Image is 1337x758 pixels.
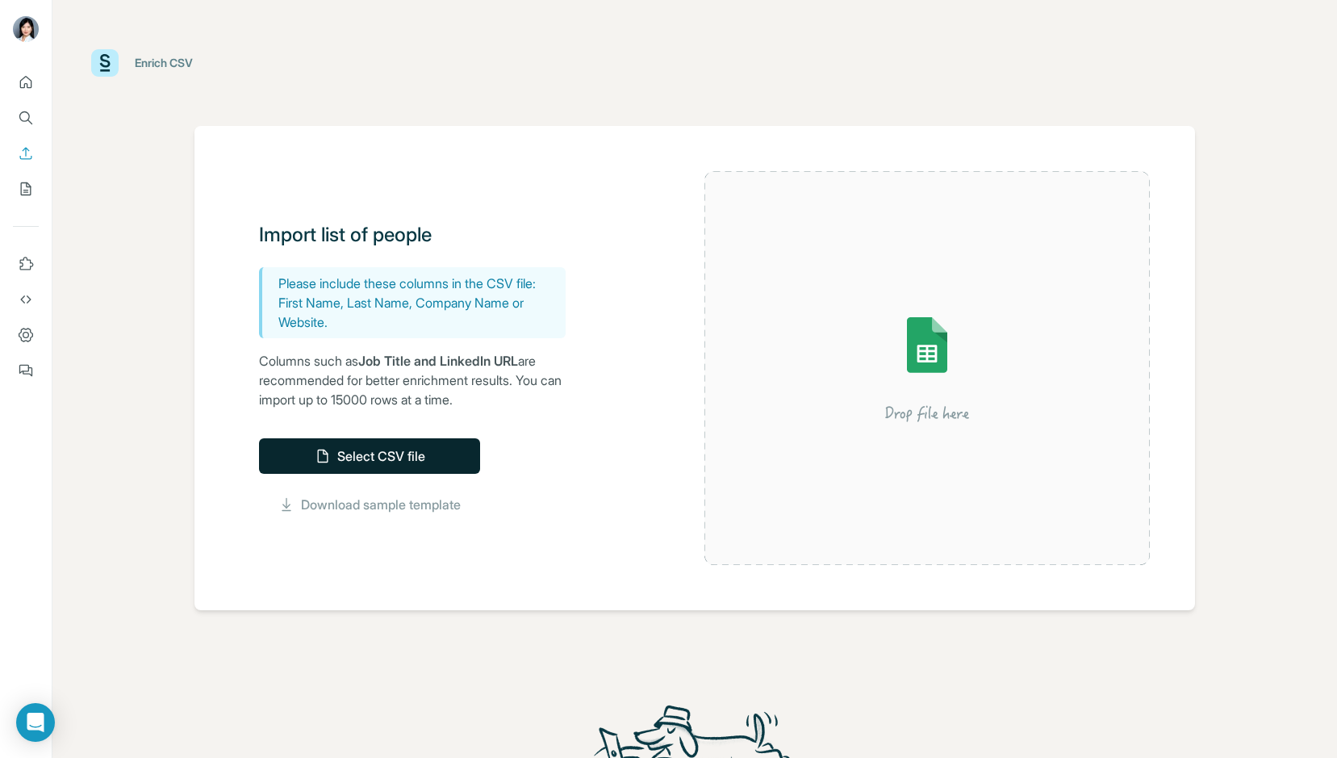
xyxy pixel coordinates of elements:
[259,495,480,514] button: Download sample template
[782,271,1072,465] img: Surfe Illustration - Drop file here or select below
[13,320,39,350] button: Dashboard
[13,16,39,42] img: Avatar
[13,139,39,168] button: Enrich CSV
[13,174,39,203] button: My lists
[13,103,39,132] button: Search
[13,68,39,97] button: Quick start
[259,351,582,409] p: Columns such as are recommended for better enrichment results. You can import up to 15000 rows at...
[13,285,39,314] button: Use Surfe API
[259,222,582,248] h3: Import list of people
[13,249,39,278] button: Use Surfe on LinkedIn
[278,274,559,293] p: Please include these columns in the CSV file:
[259,438,480,474] button: Select CSV file
[358,353,518,369] span: Job Title and LinkedIn URL
[16,703,55,742] div: Open Intercom Messenger
[135,55,193,71] div: Enrich CSV
[301,495,461,514] a: Download sample template
[91,49,119,77] img: Surfe Logo
[278,293,559,332] p: First Name, Last Name, Company Name or Website.
[13,356,39,385] button: Feedback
